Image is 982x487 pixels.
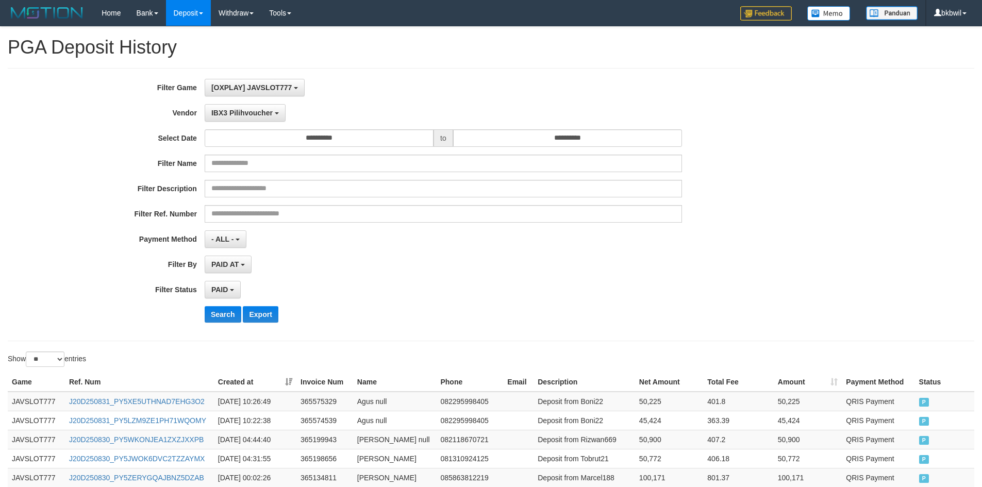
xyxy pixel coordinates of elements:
td: 50,772 [774,449,842,468]
a: J20D250831_PY5XE5UTHNAD7EHG3O2 [69,397,205,406]
td: 45,424 [635,411,703,430]
td: [DATE] 04:31:55 [214,449,296,468]
td: Deposit from Marcel188 [534,468,635,487]
td: 50,900 [774,430,842,449]
td: [PERSON_NAME] null [353,430,437,449]
th: Net Amount [635,373,703,392]
td: 406.18 [703,449,773,468]
td: [DATE] 00:02:26 [214,468,296,487]
span: PAID [919,474,929,483]
a: J20D250831_PY5LZM9ZE1PH71WQOMY [69,416,206,425]
td: Deposit from Rizwan669 [534,430,635,449]
th: Total Fee [703,373,773,392]
img: panduan.png [866,6,918,20]
td: 085863812219 [436,468,503,487]
td: JAVSLOT777 [8,411,65,430]
td: Agus null [353,392,437,411]
button: [OXPLAY] JAVSLOT777 [205,79,305,96]
td: 50,900 [635,430,703,449]
label: Show entries [8,351,86,367]
td: 082295998405 [436,411,503,430]
span: PAID AT [211,260,239,268]
td: QRIS Payment [842,430,914,449]
span: PAID [919,398,929,407]
td: JAVSLOT777 [8,430,65,449]
td: [DATE] 10:26:49 [214,392,296,411]
td: 50,225 [774,392,842,411]
img: Button%20Memo.svg [807,6,851,21]
img: Feedback.jpg [740,6,792,21]
h1: PGA Deposit History [8,37,974,58]
a: J20D250830_PY5ZERYGQAJBNZ5DZAB [69,474,204,482]
td: QRIS Payment [842,392,914,411]
td: 082118670721 [436,430,503,449]
a: J20D250830_PY5WKONJEA1ZXZJXXPB [69,435,204,444]
button: IBX3 Pilihvoucher [205,104,286,122]
th: Status [915,373,974,392]
td: Deposit from Tobrut21 [534,449,635,468]
th: Created at: activate to sort column ascending [214,373,296,392]
button: PAID AT [205,256,252,273]
span: PAID [211,286,228,294]
td: 407.2 [703,430,773,449]
td: 100,171 [774,468,842,487]
td: 401.8 [703,392,773,411]
button: - ALL - [205,230,246,248]
td: 801.37 [703,468,773,487]
td: 365575329 [296,392,353,411]
button: PAID [205,281,241,298]
td: [DATE] 10:22:38 [214,411,296,430]
th: Name [353,373,437,392]
th: Payment Method [842,373,914,392]
img: MOTION_logo.png [8,5,86,21]
td: 365574539 [296,411,353,430]
span: PAID [919,436,929,445]
span: [OXPLAY] JAVSLOT777 [211,83,292,92]
td: Agus null [353,411,437,430]
td: 082295998405 [436,392,503,411]
th: Game [8,373,65,392]
span: IBX3 Pilihvoucher [211,109,273,117]
td: 45,424 [774,411,842,430]
td: QRIS Payment [842,468,914,487]
span: PAID [919,417,929,426]
th: Description [534,373,635,392]
th: Phone [436,373,503,392]
select: Showentries [26,351,64,367]
th: Invoice Num [296,373,353,392]
td: [PERSON_NAME] [353,449,437,468]
th: Email [503,373,534,392]
button: Export [243,306,278,323]
td: 081310924125 [436,449,503,468]
td: Deposit from Boni22 [534,411,635,430]
td: QRIS Payment [842,449,914,468]
td: 365198656 [296,449,353,468]
td: 50,225 [635,392,703,411]
td: QRIS Payment [842,411,914,430]
span: - ALL - [211,235,234,243]
th: Ref. Num [65,373,214,392]
th: Amount: activate to sort column ascending [774,373,842,392]
td: 365199943 [296,430,353,449]
td: Deposit from Boni22 [534,392,635,411]
a: J20D250830_PY5JWOK6DVC2TZZAYMX [69,455,205,463]
td: JAVSLOT777 [8,392,65,411]
td: [PERSON_NAME] [353,468,437,487]
td: 365134811 [296,468,353,487]
td: 50,772 [635,449,703,468]
td: 100,171 [635,468,703,487]
span: PAID [919,455,929,464]
td: [DATE] 04:44:40 [214,430,296,449]
button: Search [205,306,241,323]
td: 363.39 [703,411,773,430]
span: to [434,129,453,147]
